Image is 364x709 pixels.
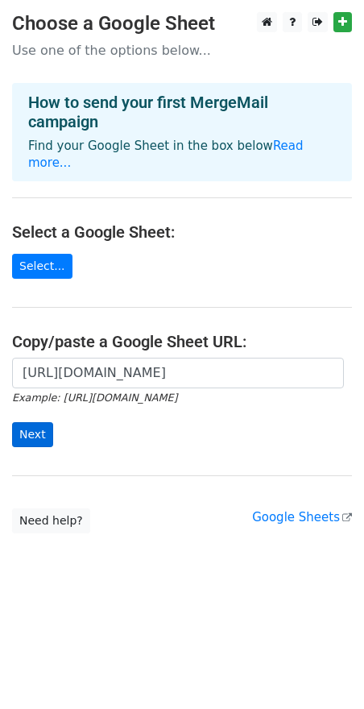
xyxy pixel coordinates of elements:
a: Need help? [12,508,90,533]
a: Google Sheets [252,510,352,524]
input: Paste your Google Sheet URL here [12,358,344,388]
h4: How to send your first MergeMail campaign [28,93,336,131]
div: 聊天小组件 [283,632,364,709]
h4: Select a Google Sheet: [12,222,352,242]
p: Find your Google Sheet in the box below [28,138,336,172]
p: Use one of the options below... [12,42,352,59]
small: Example: [URL][DOMAIN_NAME] [12,392,177,404]
iframe: Chat Widget [283,632,364,709]
h4: Copy/paste a Google Sheet URL: [12,332,352,351]
a: Read more... [28,139,304,170]
a: Select... [12,254,72,279]
h3: Choose a Google Sheet [12,12,352,35]
input: Next [12,422,53,447]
